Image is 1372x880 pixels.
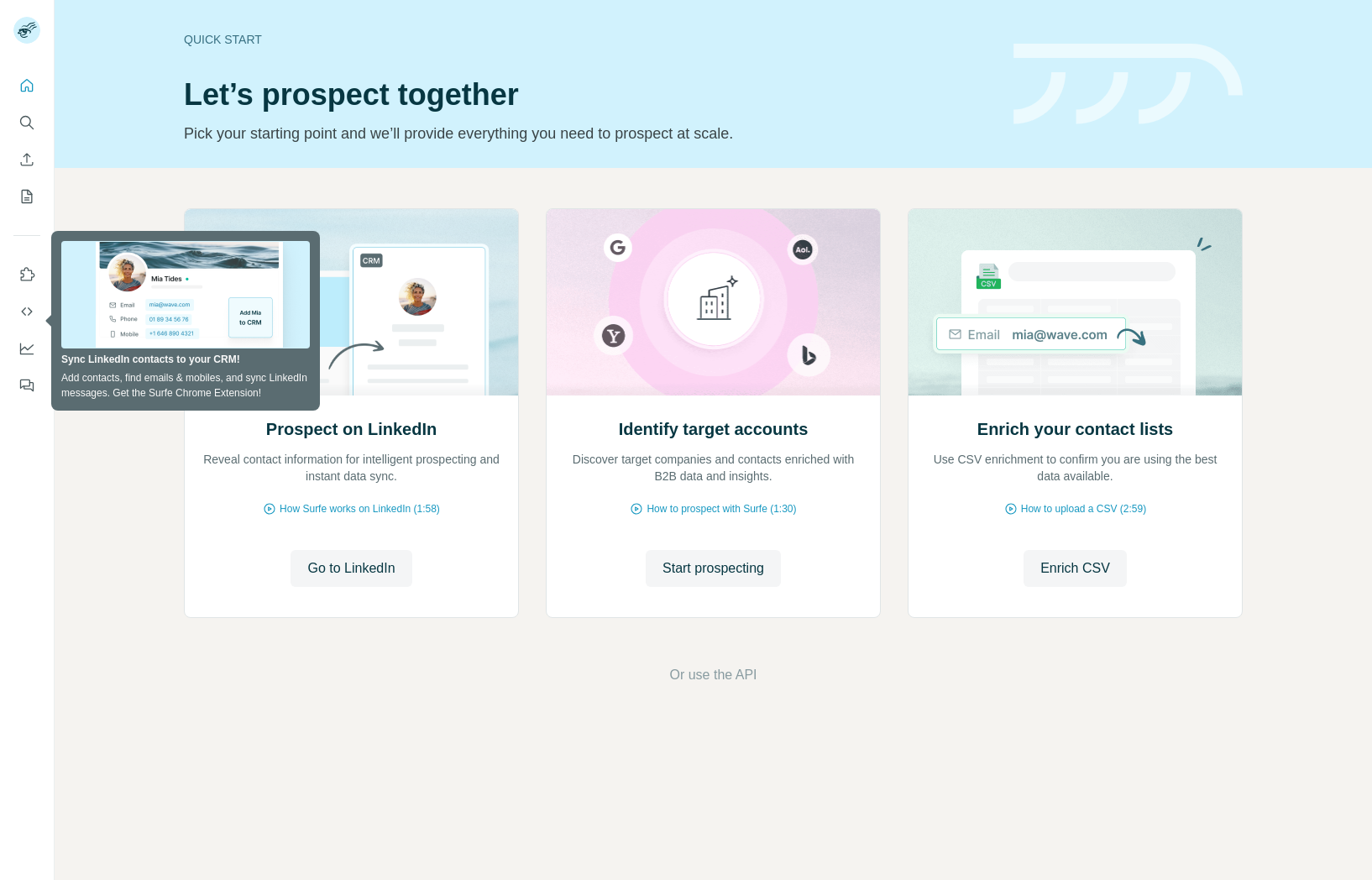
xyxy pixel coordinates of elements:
[647,501,796,516] span: How to prospect with Surfe (1:30)
[307,558,395,579] span: Go to LinkedIn
[13,259,40,290] button: Use Surfe on LinkedIn
[646,550,781,587] button: Start prospecting
[563,451,863,485] p: Discover target companies and contacts enriched with B2B data and insights.
[1013,44,1243,125] img: banner
[184,209,519,395] img: Prospect on LinkedIn
[669,665,757,685] button: Or use the API
[13,296,40,327] button: Use Surfe API
[977,417,1173,441] h2: Enrich your contact lists
[1024,550,1127,587] button: Enrich CSV
[202,451,501,485] p: Reveal contact information for intelligent prospecting and instant data sync.
[546,209,881,395] img: Identify target accounts
[266,417,437,441] h2: Prospect on LinkedIn
[184,78,993,112] h1: Let’s prospect together
[13,370,40,401] button: Feedback
[184,122,993,145] p: Pick your starting point and we’ll provide everything you need to prospect at scale.
[13,71,40,101] button: Quick start
[908,209,1243,395] img: Enrich your contact lists
[13,144,40,175] button: Enrich CSV
[1021,501,1146,516] span: How to upload a CSV (2:59)
[662,558,764,579] span: Start prospecting
[13,107,40,138] button: Search
[619,417,809,441] h2: Identify target accounts
[1040,558,1110,579] span: Enrich CSV
[925,451,1225,485] p: Use CSV enrichment to confirm you are using the best data available.
[13,181,40,212] button: My lists
[13,333,40,364] button: Dashboard
[184,31,993,48] div: Quick start
[291,550,411,587] button: Go to LinkedIn
[280,501,440,516] span: How Surfe works on LinkedIn (1:58)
